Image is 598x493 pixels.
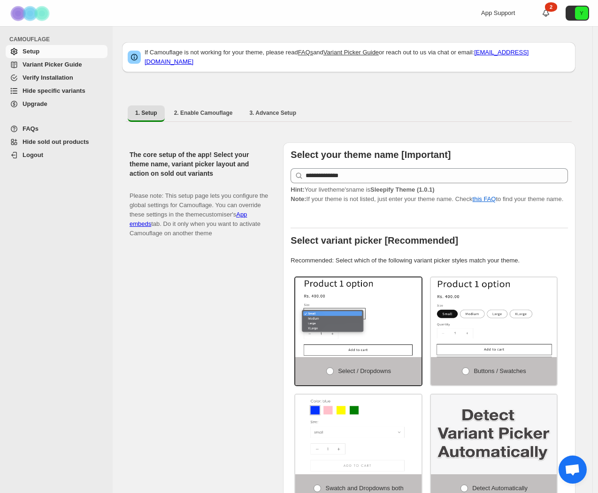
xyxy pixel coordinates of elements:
[295,277,422,357] img: Select / Dropdowns
[6,149,107,162] a: Logout
[291,235,458,246] b: Select variant picker [Recommended]
[481,9,515,16] span: App Support
[23,138,89,145] span: Hide sold out products
[580,10,583,16] text: Y
[370,186,435,193] strong: Sleepify Theme (1.0.1)
[291,256,568,265] p: Recommended: Select which of the following variant picker styles match your theme.
[23,74,73,81] span: Verify Installation
[298,49,314,56] a: FAQs
[23,125,38,132] span: FAQs
[474,367,526,374] span: Buttons / Swatches
[6,45,107,58] a: Setup
[325,485,403,492] span: Swatch and Dropdowns both
[23,61,82,68] span: Variant Picker Guide
[566,6,589,21] button: Avatar with initials Y
[23,48,39,55] span: Setup
[431,277,557,357] img: Buttons / Swatches
[545,2,557,12] div: 2
[291,185,568,204] p: If your theme is not listed, just enter your theme name. Check to find your theme name.
[295,395,422,474] img: Swatch and Dropdowns both
[145,48,570,67] p: If Camouflage is not working for your theme, please read and or reach out to us via chat or email:
[291,195,306,202] strong: Note:
[6,58,107,71] a: Variant Picker Guide
[6,71,107,84] a: Verify Installation
[130,150,268,178] h2: The core setup of the app! Select your theme name, variant picker layout and action on sold out v...
[338,367,391,374] span: Select / Dropdowns
[575,7,588,20] span: Avatar with initials Y
[23,87,85,94] span: Hide specific variants
[249,109,296,117] span: 3. Advance Setup
[323,49,379,56] a: Variant Picker Guide
[9,36,108,43] span: CAMOUFLAGE
[130,182,268,238] p: Please note: This setup page lets you configure the global settings for Camouflage. You can overr...
[6,122,107,135] a: FAQs
[23,100,47,107] span: Upgrade
[291,149,451,160] b: Select your theme name [Important]
[174,109,233,117] span: 2. Enable Camouflage
[6,97,107,111] a: Upgrade
[472,485,528,492] span: Detect Automatically
[135,109,157,117] span: 1. Setup
[291,186,305,193] strong: Hint:
[541,8,551,18] a: 2
[8,0,54,26] img: Camouflage
[291,186,434,193] span: Your live theme's name is
[23,151,43,158] span: Logout
[6,135,107,149] a: Hide sold out products
[6,84,107,97] a: Hide specific variants
[431,395,557,474] img: Detect Automatically
[559,456,587,484] a: Open chat
[473,195,496,202] a: this FAQ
